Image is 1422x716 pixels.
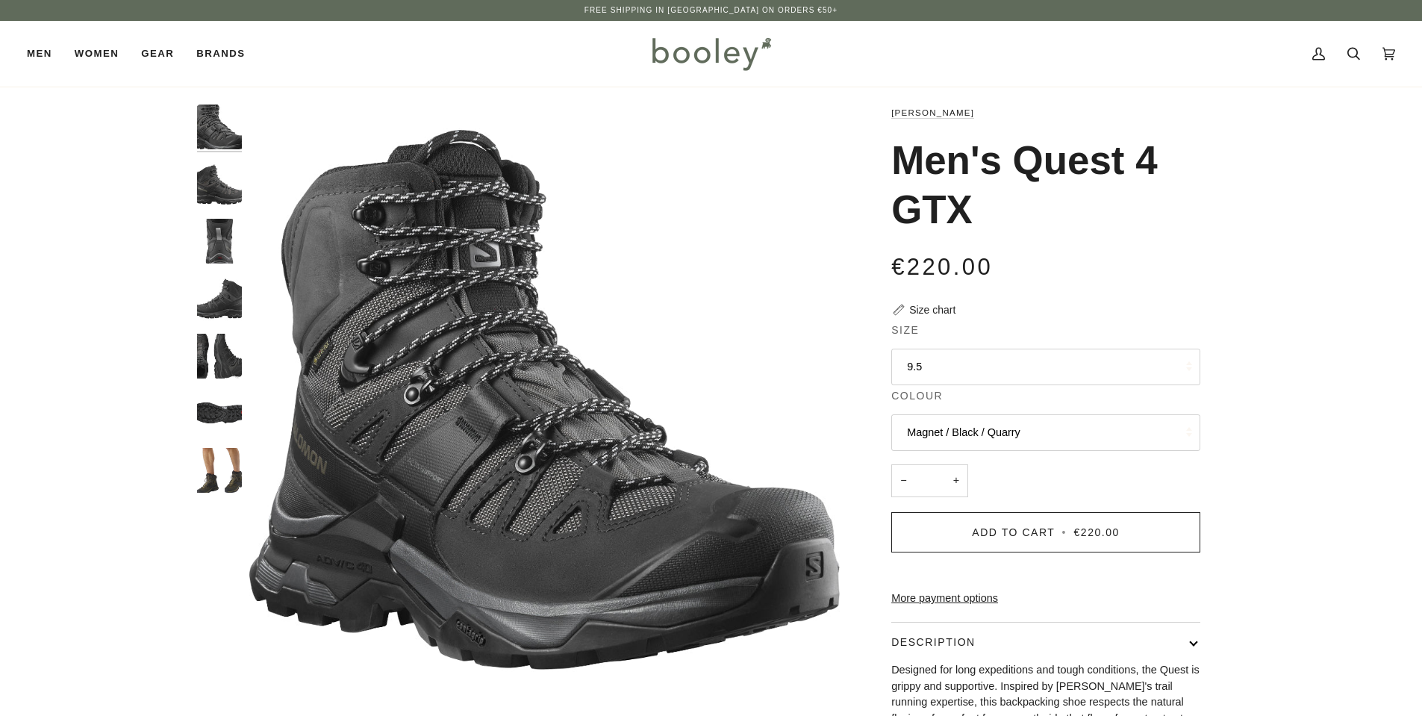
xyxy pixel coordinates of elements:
img: Salomon Men&#39;s Quest 4 GTX Magnet / Black / Quarry - Booley Galway [249,105,840,695]
a: More payment options [891,591,1200,607]
button: Magnet / Black / Quarry [891,414,1200,451]
div: Salomon Men's Quest 4 GTX Magnet / Black / Quarry - Booley Galway [249,105,840,695]
span: Add to Cart [972,526,1055,538]
span: Brands [196,46,245,61]
div: Size chart [909,302,955,318]
span: Women [75,46,119,61]
button: − [891,464,915,498]
a: Women [63,21,130,87]
img: Salomon Men's Quest 4 GTX Magnet / Black / Quarry - Booley Galway [197,162,242,207]
a: [PERSON_NAME] [891,108,974,117]
button: Description [891,623,1200,662]
span: Gear [141,46,174,61]
span: €220.00 [891,254,993,280]
img: Salomon Men's Quest 4 GTX Olive Night / Peat / Safari - Booley Galway [197,448,242,493]
span: • [1059,526,1070,538]
span: Men [27,46,52,61]
span: Colour [891,388,943,404]
img: Booley [646,32,776,75]
img: Salomon Men's Quest 4 GTX Olive Night / Peat / Safari - Booley Galway [197,390,242,435]
img: Salomon Men's Quest 4 GTX Magnet / Black / Quarry - Booley Galway [197,105,242,149]
span: Size [891,323,919,338]
button: + [944,464,968,498]
input: Quantity [891,464,968,498]
a: Gear [130,21,185,87]
span: €220.00 [1074,526,1120,538]
a: Brands [185,21,256,87]
button: Add to Cart • €220.00 [891,512,1200,552]
img: Salomon Men's Quest 4 GTX Magnet / Black / Quarry - Booley Galway [197,219,242,264]
p: Free Shipping in [GEOGRAPHIC_DATA] on Orders €50+ [584,4,838,16]
img: Salomon Men's Quest 4 GTX Magnet / Black / Quarry - Booley Galway [197,276,242,321]
img: Salomon Men's Quest 4 GTX Magnet / Black / Quarry - Booley Galway [197,334,242,379]
h1: Men's Quest 4 GTX [891,136,1189,234]
a: Men [27,21,63,87]
button: 9.5 [891,349,1200,385]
